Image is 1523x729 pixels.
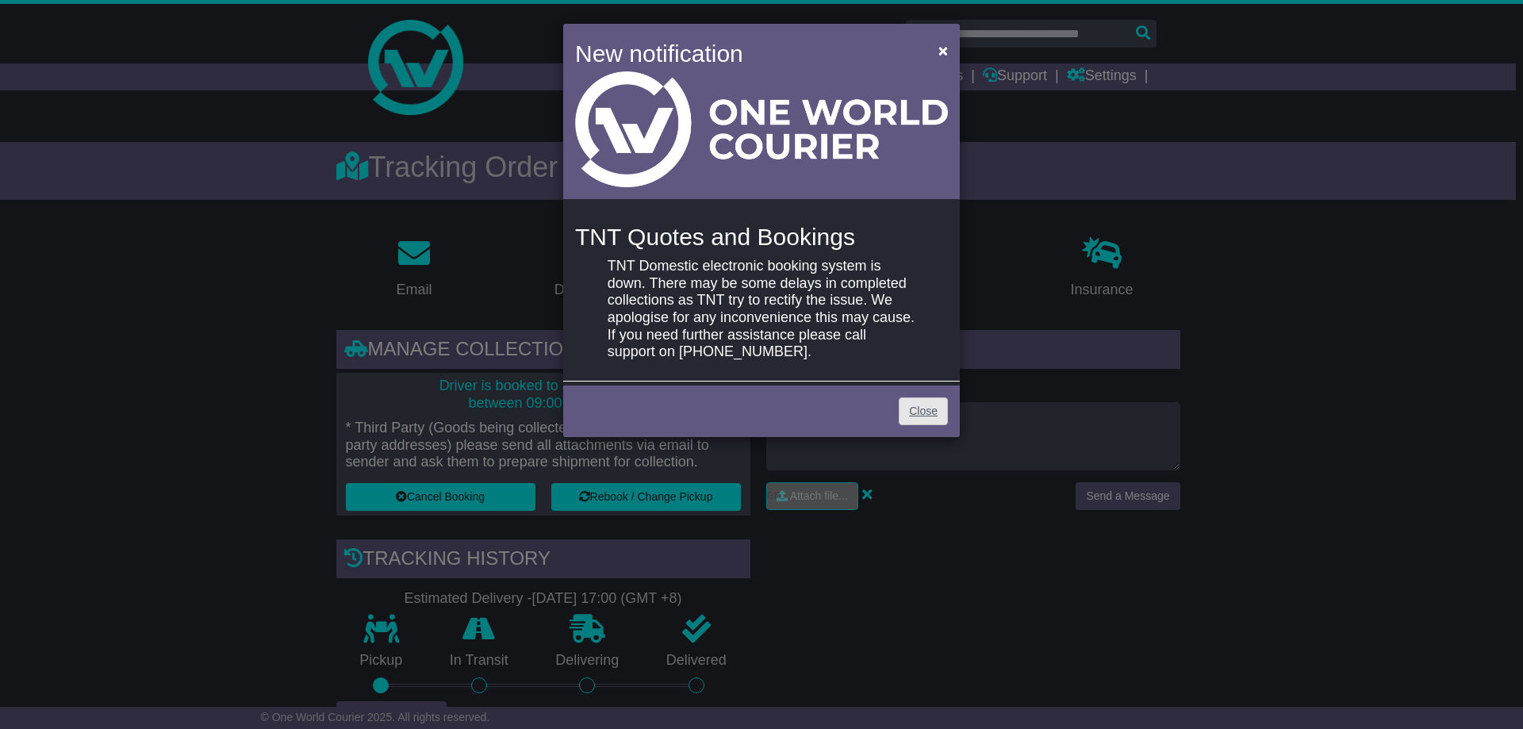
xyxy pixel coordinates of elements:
span: × [938,41,948,59]
img: Light [575,71,948,187]
a: Close [899,397,948,425]
h4: New notification [575,36,915,71]
h4: TNT Quotes and Bookings [575,224,948,250]
button: Close [930,34,956,67]
p: TNT Domestic electronic booking system is down. There may be some delays in completed collections... [608,258,915,361]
